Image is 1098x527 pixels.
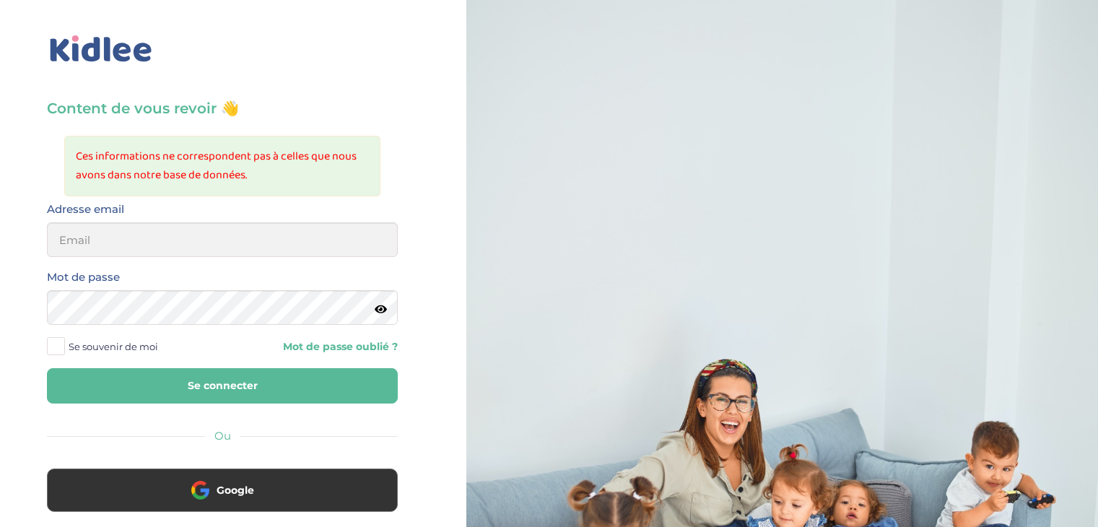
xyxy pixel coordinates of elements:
[69,337,158,356] span: Se souvenir de moi
[47,268,120,287] label: Mot de passe
[47,469,398,512] button: Google
[47,368,398,404] button: Se connecter
[47,493,398,507] a: Google
[233,340,398,354] a: Mot de passe oublié ?
[47,98,398,118] h3: Content de vous revoir 👋
[214,429,231,443] span: Ou
[191,481,209,499] img: google.png
[76,147,369,185] li: Ces informations ne correspondent pas à celles que nous avons dans notre base de données.
[47,200,124,219] label: Adresse email
[47,222,398,257] input: Email
[217,483,254,497] span: Google
[47,32,155,66] img: logo_kidlee_bleu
